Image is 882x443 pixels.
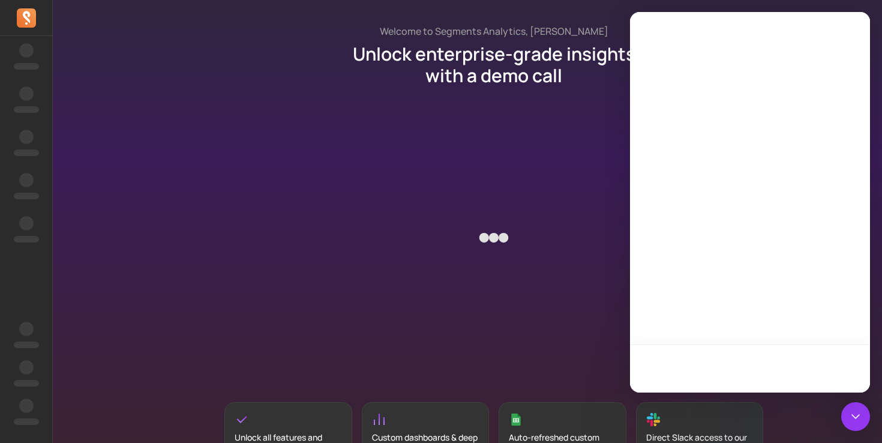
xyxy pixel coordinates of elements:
p: Welcome to Segments Analytics, [PERSON_NAME] [380,24,608,38]
iframe: Calendly Scheduling Page [251,89,736,386]
p: Unlock enterprise-grade insights with a demo call [332,43,655,86]
div: Open Intercom Messenger [841,402,870,431]
span: ‌ [14,418,39,425]
span: ‌ [19,216,34,231]
span: ‌ [14,63,39,70]
span: ‌ [19,322,34,336]
span: ‌ [19,360,34,375]
span: ‌ [14,380,39,387]
span: ‌ [19,173,34,187]
span: ‌ [19,86,34,101]
span: ‌ [19,43,34,58]
span: ‌ [14,236,39,243]
span: ‌ [14,193,39,199]
span: ‌ [14,149,39,156]
span: ‌ [14,342,39,348]
span: ‌ [19,130,34,144]
span: ‌ [14,106,39,113]
span: ‌ [19,399,34,413]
